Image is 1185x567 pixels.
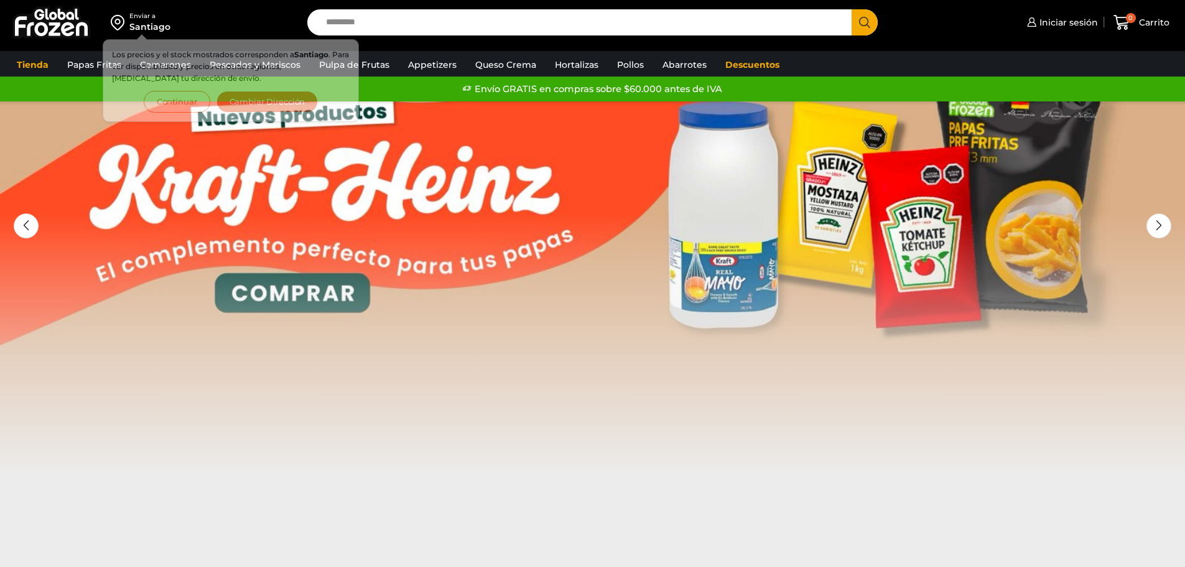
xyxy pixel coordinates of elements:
[469,53,542,77] a: Queso Crema
[216,91,318,113] button: Cambiar Dirección
[61,53,128,77] a: Papas Fritas
[852,9,878,35] button: Search button
[1024,10,1098,35] a: Iniciar sesión
[144,91,210,113] button: Continuar
[1036,16,1098,29] span: Iniciar sesión
[1136,16,1169,29] span: Carrito
[611,53,650,77] a: Pollos
[1110,8,1173,37] a: 0 Carrito
[294,50,328,59] strong: Santiago
[129,21,170,33] div: Santiago
[719,53,786,77] a: Descuentos
[129,12,170,21] div: Enviar a
[402,53,463,77] a: Appetizers
[1126,13,1136,23] span: 0
[11,53,55,77] a: Tienda
[111,12,129,33] img: address-field-icon.svg
[656,53,713,77] a: Abarrotes
[112,49,350,85] p: Los precios y el stock mostrados corresponden a . Para ver disponibilidad y precios en otras regi...
[549,53,605,77] a: Hortalizas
